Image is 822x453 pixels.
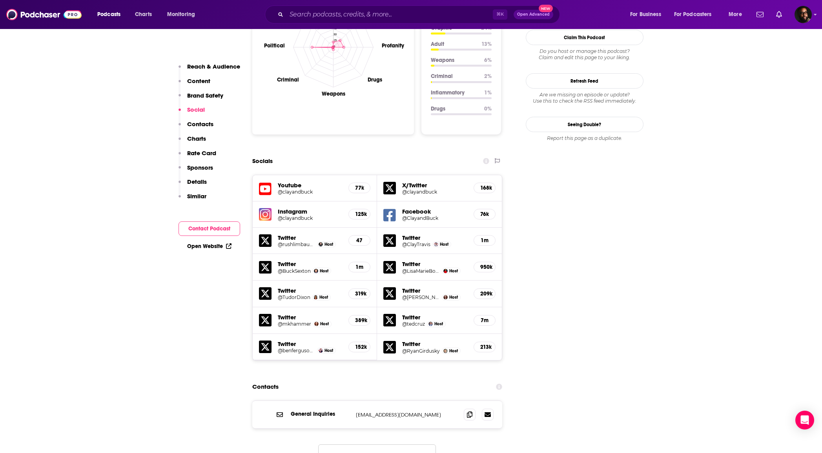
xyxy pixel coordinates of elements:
div: Search podcasts, credits, & more... [272,5,567,24]
img: Tudor Dixon [313,295,318,299]
h5: @clayandbuck [278,215,343,221]
span: Host [449,268,458,274]
button: Open AdvancedNew [514,10,553,19]
button: Social [179,106,205,120]
a: @[PERSON_NAME] [402,294,440,300]
p: Weapons [431,57,478,63]
h2: Socials [252,154,273,169]
a: Clay Travis [434,242,438,246]
a: @mkhammer [278,321,311,327]
h5: 47 [355,237,364,244]
span: Host [320,321,329,326]
span: Charts [135,9,152,20]
h2: Contacts [252,379,279,394]
p: 1 % [484,89,492,96]
span: New [539,5,553,12]
button: Contact Podcast [179,221,240,236]
span: Host [319,295,328,300]
p: [EMAIL_ADDRESS][DOMAIN_NAME] [356,411,458,418]
h5: Twitter [402,260,467,268]
button: Details [179,178,207,192]
a: Buck Sexton [314,269,318,273]
h5: 389k [355,317,364,324]
p: Sponsors [187,164,213,171]
h5: 152k [355,344,364,350]
a: Open Website [187,243,231,250]
button: Content [179,77,210,92]
button: Rate Card [179,149,216,164]
h5: Twitter [402,234,467,241]
span: Do you host or manage this podcast? [526,48,643,54]
h5: Twitter [278,313,343,321]
p: Inflammatory [431,89,478,96]
text: Drugs [368,76,382,83]
a: @tedcruz [402,321,425,327]
span: For Podcasters [674,9,712,20]
p: Social [187,106,205,113]
img: Ted Cruz [428,322,433,326]
p: General Inquiries [291,411,350,417]
h5: 125k [355,211,364,217]
a: @TudorDixon [278,294,310,300]
p: Reach & Audience [187,63,240,70]
div: Open Intercom Messenger [795,411,814,429]
span: Open Advanced [517,13,550,16]
button: Similar [179,192,206,207]
h5: @clayandbuck [402,189,467,195]
a: @clayandbuck [278,189,343,195]
span: Host [449,348,458,353]
h5: 77k [355,185,364,191]
span: ⌘ K [493,9,507,20]
a: Ryan Girdusky [443,349,448,353]
img: Benjamin Ferguson [319,348,323,353]
button: Refresh Feed [526,73,643,89]
h5: Twitter [278,234,343,241]
a: @LisaMarieBoothe [402,268,440,274]
button: open menu [162,8,205,21]
tspan: 15 [333,38,336,42]
img: Rush Limbaugh [319,242,323,246]
a: @RyanGirdusky [402,348,440,354]
h5: Facebook [402,208,467,215]
p: Adult [431,41,475,47]
h5: Twitter [278,260,343,268]
button: open menu [723,8,752,21]
a: @benfergusonshow [278,348,315,353]
span: Host [440,242,448,247]
h5: 950k [480,264,489,270]
p: 2 % [484,73,492,80]
h5: 319k [355,290,364,297]
img: Lisa Boothe [443,269,448,273]
h5: Twitter [402,313,467,321]
span: Podcasts [97,9,120,20]
text: Criminal [277,76,299,83]
text: Profanity [382,42,405,49]
button: Sponsors [179,164,213,178]
h5: Twitter [402,287,467,294]
div: Claim and edit this page to your liking. [526,48,643,61]
button: open menu [625,8,671,21]
span: More [729,9,742,20]
p: Rate Card [187,149,216,157]
img: Karol Markowicz [443,295,448,299]
p: Contacts [187,120,213,128]
button: open menu [92,8,131,21]
button: Claim This Podcast [526,30,643,45]
div: Report this page as a duplicate. [526,135,643,141]
span: Monitoring [167,9,195,20]
a: Charts [130,8,157,21]
h5: Twitter [278,340,343,348]
h5: Twitter [278,287,343,294]
p: Details [187,178,207,185]
button: Contacts [179,120,213,135]
p: 6 % [484,57,492,63]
